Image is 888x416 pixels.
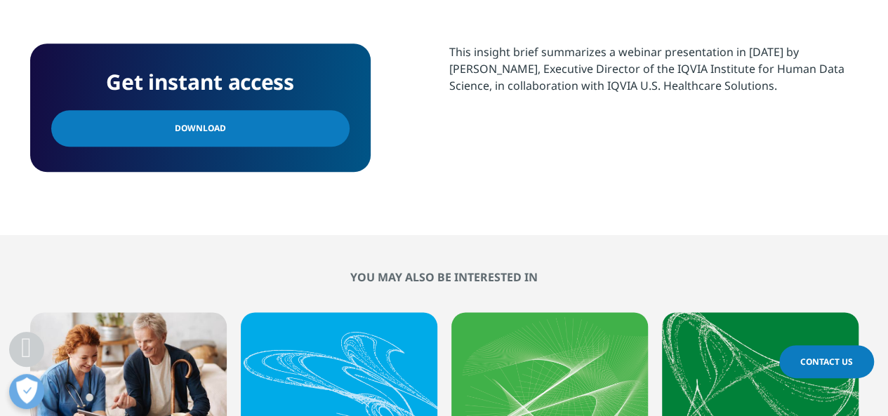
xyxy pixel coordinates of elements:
span: Contact Us [800,356,853,368]
a: Download [51,110,350,147]
p: This insight brief summarizes a webinar presentation in [DATE] by [PERSON_NAME], Executive Direct... [449,43,859,105]
a: Contact Us [779,345,874,378]
h4: Get instant access [51,65,350,100]
span: Download [175,121,226,136]
h2: You may also be interested in [30,270,859,284]
button: Open Preferences [9,374,44,409]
